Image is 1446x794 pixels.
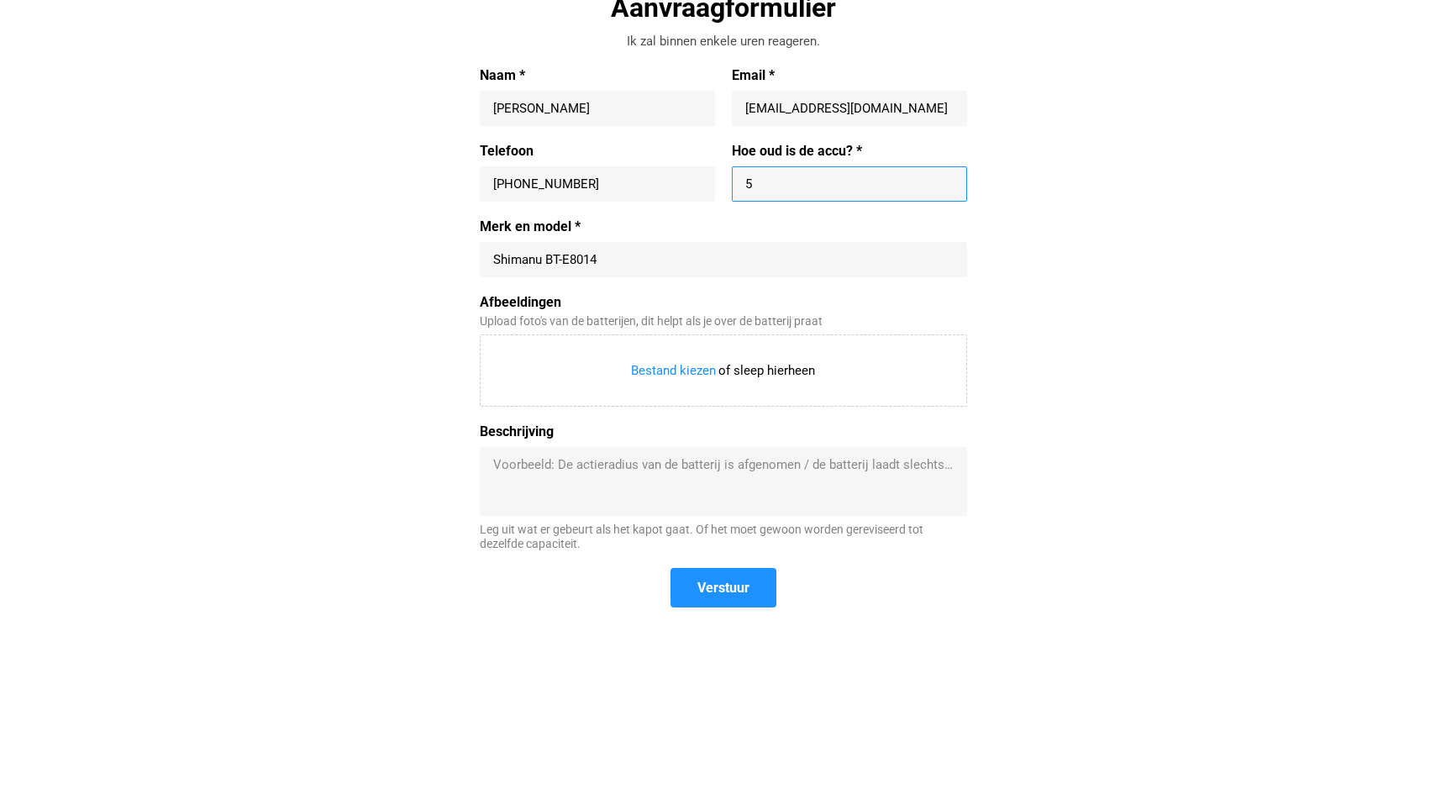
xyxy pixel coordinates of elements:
[493,176,702,192] input: +31 647493275
[480,423,967,440] label: Beschrijving
[480,314,967,329] div: Upload foto's van de batterijen, dit helpt als je over de batterij praat
[480,33,967,50] div: Ik zal binnen enkele uren reageren.
[480,67,715,84] label: Naam *
[480,218,967,235] label: Merk en model *
[697,579,749,597] span: Verstuur
[670,568,776,607] button: Verstuur
[480,294,967,311] label: Afbeeldingen
[493,100,702,117] input: Naam *
[480,143,715,160] label: Telefoon
[480,523,967,551] div: Leg uit wat er gebeurt als het kapot gaat. Of het moet gewoon worden gereviseerd tot dezelfde cap...
[732,67,967,84] label: Email *
[732,143,967,160] label: Hoe oud is de accu? *
[493,251,954,268] input: Merk en model *
[745,100,954,117] input: Email *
